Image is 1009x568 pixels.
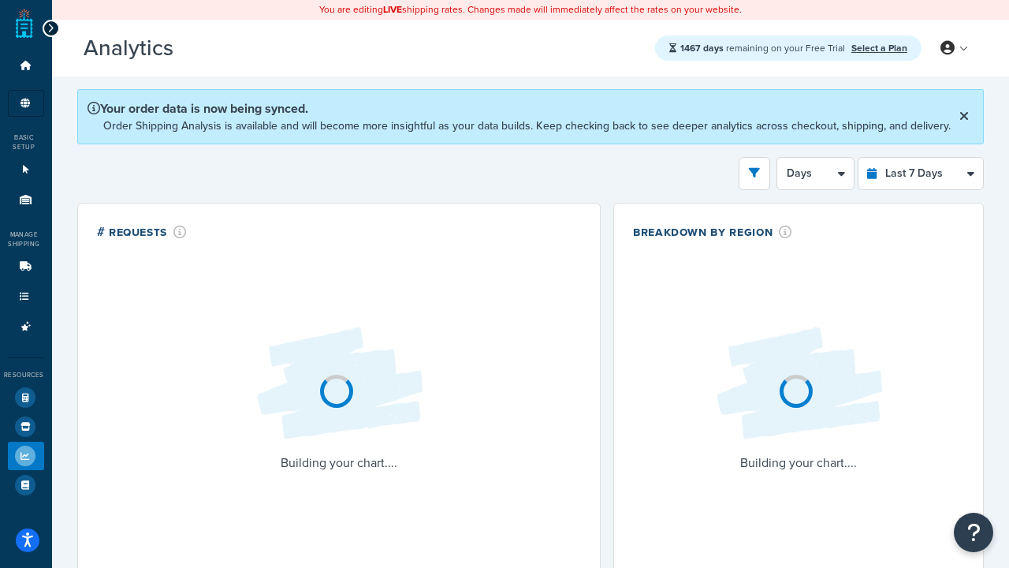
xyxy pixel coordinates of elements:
[704,315,893,452] img: Loading...
[8,471,44,499] li: Help Docs
[680,41,847,55] span: remaining on your Free Trial
[680,41,724,55] strong: 1467 days
[8,312,44,342] li: Advanced Features
[8,185,44,215] li: Origins
[177,42,231,60] span: Beta
[851,41,907,55] a: Select a Plan
[97,222,187,241] div: # Requests
[84,36,639,61] h3: Analytics
[244,452,434,474] p: Building your chart....
[8,413,44,441] li: Marketplace
[8,252,44,282] li: Carriers
[633,222,792,241] div: Breakdown by Region
[8,383,44,412] li: Test Your Rates
[8,282,44,312] li: Shipping Rules
[103,118,951,134] p: Order Shipping Analysis is available and will become more insightful as your data builds. Keep ch...
[8,442,44,470] li: Analytics
[87,99,951,118] p: Your order data is now being synced.
[244,315,434,452] img: Loading...
[8,51,44,80] li: Dashboard
[383,2,402,17] b: LIVE
[954,513,993,552] button: Open Resource Center
[704,452,893,474] p: Building your chart....
[739,157,770,190] button: open filter drawer
[8,155,44,185] li: Websites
